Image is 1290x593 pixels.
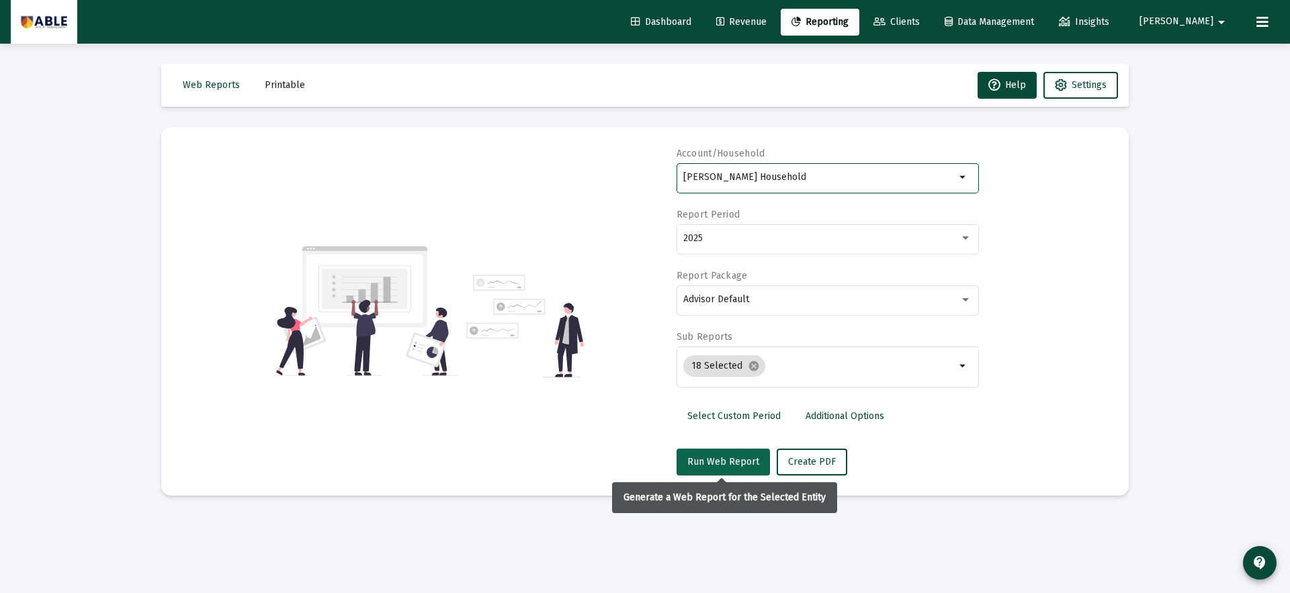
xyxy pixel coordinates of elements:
mat-chip-list: Selection [683,353,955,379]
a: Revenue [705,9,777,36]
mat-chip: 18 Selected [683,355,765,377]
span: Web Reports [183,79,240,91]
span: Data Management [945,16,1034,28]
span: Insights [1059,16,1109,28]
button: Web Reports [172,72,251,99]
mat-icon: cancel [748,360,760,372]
mat-icon: contact_support [1252,555,1268,571]
img: Dashboard [21,9,67,36]
input: Search or select an account or household [683,172,955,183]
mat-icon: arrow_drop_down [955,169,972,185]
span: Select Custom Period [687,410,781,422]
label: Report Period [677,209,740,220]
button: Create PDF [777,449,847,475]
label: Sub Reports [677,331,733,343]
span: Printable [265,79,305,91]
span: Run Web Report [687,456,759,467]
a: Dashboard [620,9,702,36]
span: 2025 [683,232,703,244]
span: Settings [1072,79,1107,91]
button: [PERSON_NAME] [1123,8,1246,35]
span: [PERSON_NAME] [1139,16,1213,28]
a: Data Management [934,9,1045,36]
button: Printable [254,72,316,99]
mat-icon: arrow_drop_down [1213,9,1230,36]
span: Create PDF [788,456,836,467]
span: Reporting [791,16,849,28]
label: Report Package [677,270,748,281]
label: Account/Household [677,148,765,159]
a: Reporting [781,9,859,36]
span: Dashboard [631,16,691,28]
span: Revenue [716,16,767,28]
img: reporting [273,244,458,377]
span: Clients [873,16,920,28]
span: Additional Options [806,410,884,422]
a: Clients [863,9,931,36]
button: Help [978,72,1037,99]
button: Settings [1043,72,1118,99]
button: Run Web Report [677,449,770,475]
a: Insights [1048,9,1120,36]
span: Advisor Default [683,293,749,305]
mat-icon: arrow_drop_down [955,358,972,374]
img: reporting-alt [466,275,584,377]
span: Help [988,79,1026,91]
